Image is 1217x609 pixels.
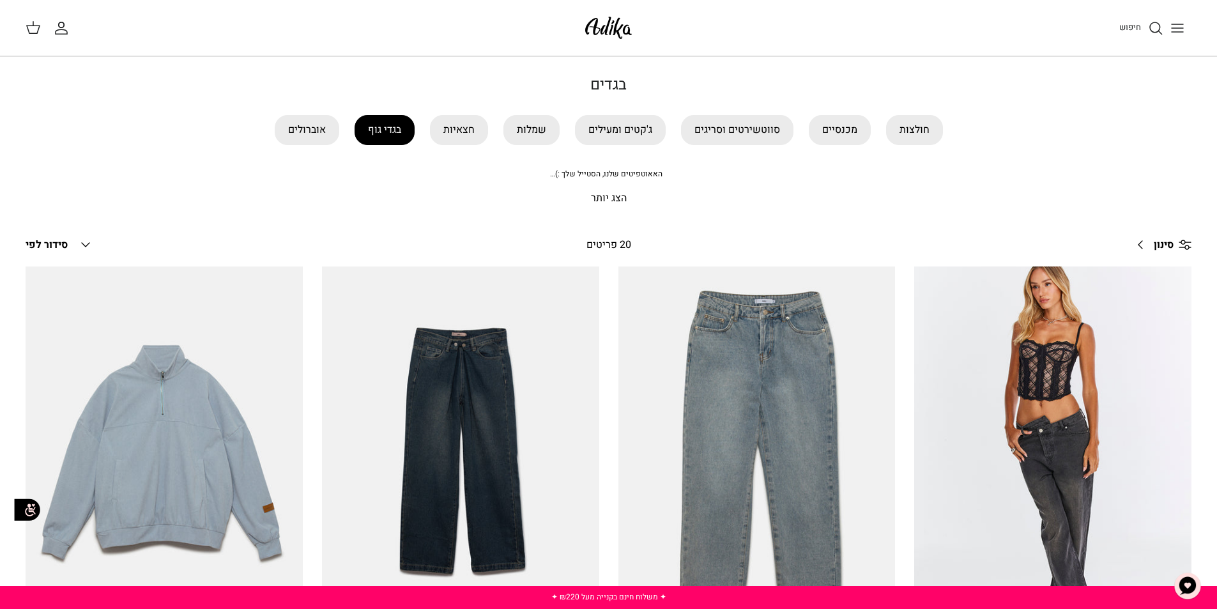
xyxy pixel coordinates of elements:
a: שמלות [503,115,560,145]
button: צ'אט [1168,567,1207,605]
img: Adika IL [581,13,636,43]
a: ✦ משלוח חינם בקנייה מעל ₪220 ✦ [551,591,666,603]
a: חיפוש [1119,20,1163,36]
img: accessibility_icon02.svg [10,493,45,528]
span: סינון [1154,237,1174,254]
a: החשבון שלי [54,20,74,36]
button: סידור לפי [26,231,93,259]
button: Toggle menu [1163,14,1191,42]
span: חיפוש [1119,21,1141,33]
span: האאוטפיטים שלנו, הסטייל שלך :) [550,168,662,180]
a: בגדי גוף [355,115,415,145]
a: סווטשירטים וסריגים [681,115,793,145]
a: אוברולים [275,115,339,145]
div: 20 פריטים [474,237,743,254]
p: הצג יותר [162,190,1056,207]
a: מכנסיים [809,115,871,145]
span: סידור לפי [26,237,68,252]
a: סינון [1128,229,1191,260]
a: ג'קטים ומעילים [575,115,666,145]
a: חצאיות [430,115,488,145]
a: חולצות [886,115,943,145]
h1: בגדים [162,76,1056,95]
